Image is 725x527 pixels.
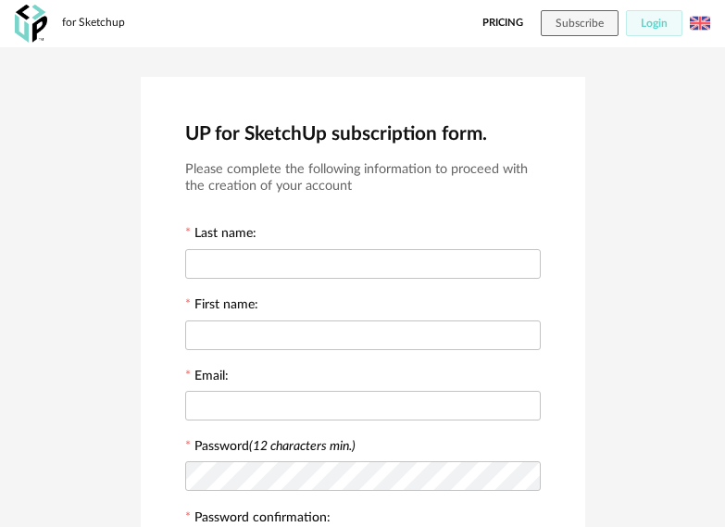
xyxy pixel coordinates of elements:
[626,10,682,36] button: Login
[556,18,604,29] span: Subscribe
[185,161,541,195] h3: Please complete the following information to proceed with the creation of your account
[15,5,47,43] img: OXP
[641,18,668,29] span: Login
[541,10,619,36] button: Subscribe
[185,370,229,386] label: Email:
[185,121,541,146] h2: UP for SketchUp subscription form.
[194,440,356,453] label: Password
[249,440,356,453] i: (12 characters min.)
[185,298,258,315] label: First name:
[185,227,256,244] label: Last name:
[690,13,710,33] img: us
[62,16,125,31] div: for Sketchup
[482,10,523,36] a: Pricing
